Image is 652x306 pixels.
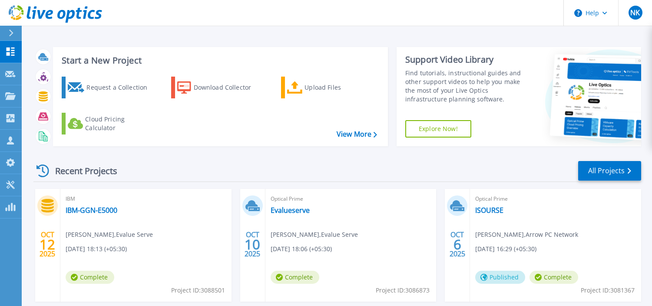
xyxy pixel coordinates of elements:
div: OCT 2025 [244,229,261,260]
div: Request a Collection [86,79,156,96]
a: Evalueserve [271,206,310,215]
a: Request a Collection [62,77,159,98]
div: Cloud Pricing Calculator [85,115,155,132]
a: Upload Files [281,77,378,98]
div: Find tutorials, instructional guides and other support videos to help you make the most of your L... [405,69,528,104]
span: 12 [40,241,55,248]
a: Explore Now! [405,120,471,138]
a: Download Collector [171,77,268,98]
h3: Start a New Project [62,56,377,65]
span: [PERSON_NAME] , Evalue Serve [271,230,358,239]
div: Download Collector [194,79,263,96]
span: Complete [271,271,319,284]
span: 6 [453,241,461,248]
a: IBM-GGN-E5000 [66,206,117,215]
div: OCT 2025 [449,229,466,260]
span: Project ID: 3088501 [171,286,225,295]
span: Published [475,271,525,284]
div: Recent Projects [33,160,129,182]
span: Complete [530,271,578,284]
span: NK [630,9,640,16]
span: Project ID: 3081367 [581,286,635,295]
span: Optical Prime [271,194,431,204]
a: Cloud Pricing Calculator [62,113,159,135]
span: [PERSON_NAME] , Arrow PC Network [475,230,578,239]
span: Optical Prime [475,194,636,204]
div: Upload Files [304,79,374,96]
span: [DATE] 18:06 (+05:30) [271,244,332,254]
div: OCT 2025 [39,229,56,260]
span: 10 [245,241,260,248]
a: View More [337,130,377,138]
span: Complete [66,271,114,284]
span: Project ID: 3086873 [376,286,430,295]
span: [DATE] 18:13 (+05:30) [66,244,127,254]
div: Support Video Library [405,54,528,65]
a: All Projects [578,161,641,181]
a: ISOURSE [475,206,503,215]
span: [PERSON_NAME] , Evalue Serve [66,230,153,239]
span: [DATE] 16:29 (+05:30) [475,244,536,254]
span: IBM [66,194,226,204]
